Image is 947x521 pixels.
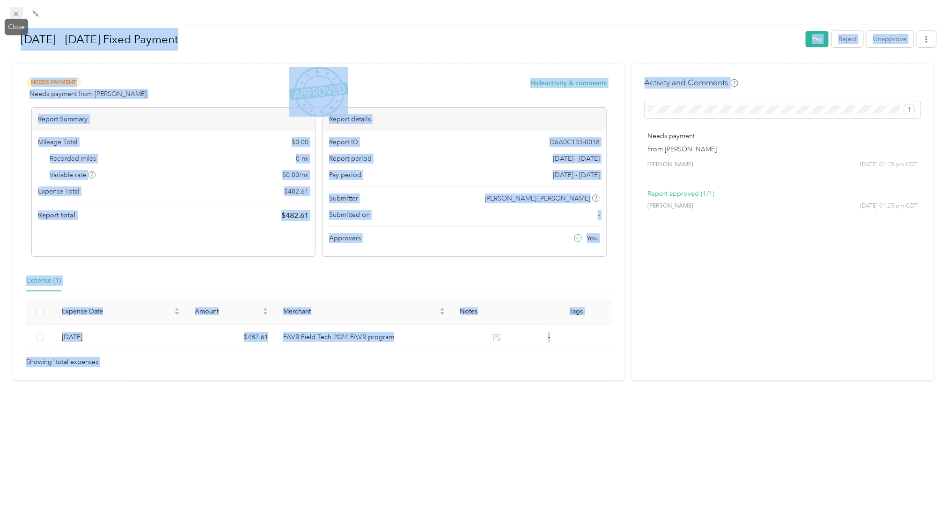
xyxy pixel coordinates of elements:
span: caret-down [440,311,445,316]
span: Submitted on [329,210,370,220]
span: Expense Date [62,307,172,315]
button: Pay [806,31,829,47]
span: - [548,333,550,341]
p: Report approved (1/1) [648,189,918,199]
span: [DATE] 01:25 pm CDT [860,202,918,210]
span: Needs payment from [PERSON_NAME] [29,89,147,99]
div: Report Summary [32,108,316,131]
td: 2025-10-01 [54,325,187,350]
span: caret-up [263,306,268,312]
div: Expense (1) [26,275,61,286]
th: Expense Date [54,299,187,325]
span: [PERSON_NAME] [PERSON_NAME] [485,194,591,203]
th: Tags [541,299,611,325]
button: Reject [832,31,863,47]
span: Needs Payment [26,77,81,88]
th: Merchant [276,299,453,325]
div: Report details [323,108,606,131]
span: Recorded miles [50,154,96,164]
span: caret-down [174,311,180,316]
span: caret-up [174,306,180,312]
span: Report period [329,154,372,164]
span: - [598,210,600,220]
span: Mileage Total [38,137,78,147]
span: [DATE] 01:25 pm CDT [860,161,918,169]
p: Needs payment [648,131,918,141]
span: Variable rate [50,170,95,180]
span: Merchant [283,307,438,315]
span: [PERSON_NAME] [648,161,694,169]
span: Report total [38,210,76,220]
span: 0 mi [296,154,308,164]
span: Pay period [329,170,361,180]
span: caret-up [440,306,445,312]
button: Unapprove [866,31,913,47]
button: Hideactivity & comments [530,78,607,88]
div: Tags [548,307,604,315]
span: $ 482.61 [284,186,308,196]
td: $482.61 [187,325,276,350]
span: Submitter [329,194,358,203]
th: Notes [453,299,541,325]
p: From [PERSON_NAME] [648,144,918,154]
span: Approvers [329,233,361,243]
h4: Activity and Comments [645,77,738,89]
span: $ 0.00 [292,137,308,147]
span: Showing 1 total expenses [26,357,98,367]
span: [PERSON_NAME] [648,202,694,210]
span: caret-down [263,311,268,316]
span: [DATE] - [DATE] [553,170,600,180]
td: FAVR Field Tech 2024 FAVR program [276,325,453,350]
img: ApprovedStamp [289,67,348,117]
span: You [587,233,598,243]
span: D6A0C133-0018 [550,137,600,147]
span: $ 0.00 / mi [282,170,308,180]
span: Amount [195,307,261,315]
div: Close [5,19,28,35]
h1: Oct 1 - 31, 2025 Fixed Payment [11,28,799,51]
iframe: Everlance-gr Chat Button Frame [895,469,947,521]
td: - [541,325,611,350]
span: Expense Total [38,186,80,196]
span: $ 482.61 [281,210,308,221]
th: Amount [187,299,276,325]
span: Report ID [329,137,358,147]
span: [DATE] - [DATE] [553,154,600,164]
